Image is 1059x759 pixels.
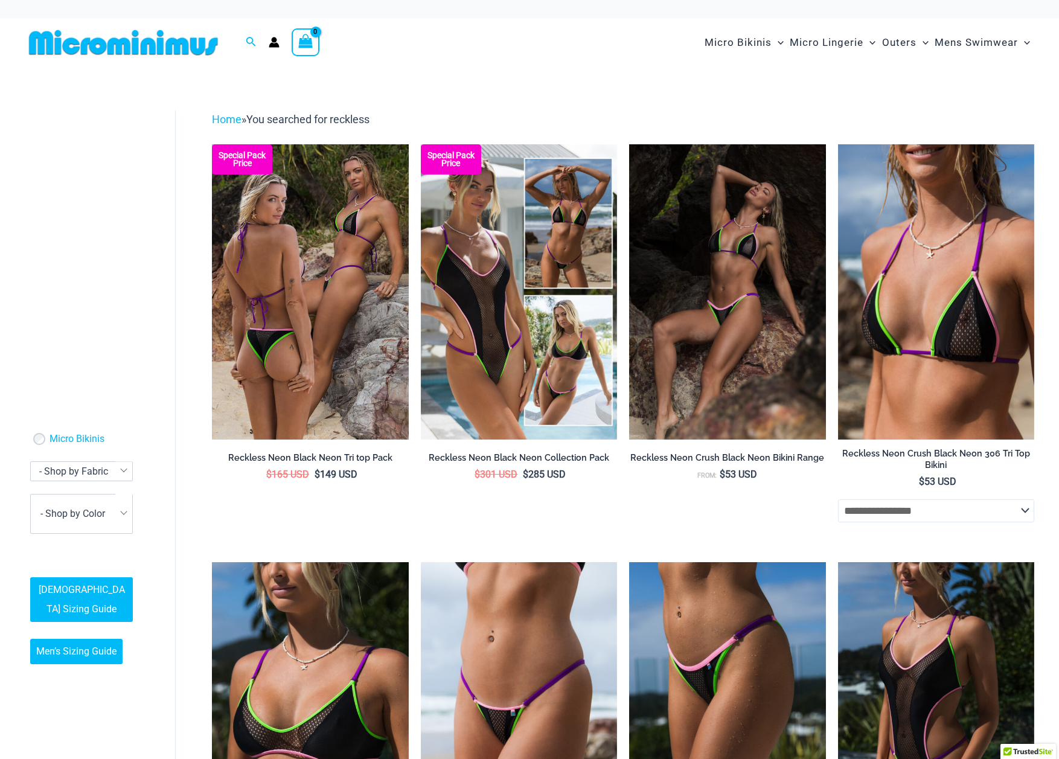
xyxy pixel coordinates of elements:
iframe: TrustedSite Certified [30,101,139,342]
nav: Site Navigation [700,22,1035,63]
span: - Shop by Fabric [30,461,133,481]
span: $ [315,469,320,480]
span: Menu Toggle [863,27,875,58]
span: Micro Bikinis [705,27,772,58]
span: Mens Swimwear [935,27,1018,58]
h2: Reckless Neon Black Neon Collection Pack [421,452,617,464]
b: Special Pack Price [212,152,272,167]
span: $ [475,469,480,480]
a: Account icon link [269,37,280,48]
bdi: 53 USD [720,469,757,480]
a: Reckless Neon Crush Black Neon 306 Tri Top 296 Cheeky 04Reckless Neon Crush Black Neon 349 Crop T... [629,144,825,439]
h2: Reckless Neon Crush Black Neon Bikini Range [629,452,825,464]
a: Reckless Neon Crush Black Neon Bikini Range [629,452,825,468]
a: Micro BikinisMenu ToggleMenu Toggle [702,24,787,61]
a: Mens SwimwearMenu ToggleMenu Toggle [932,24,1033,61]
span: $ [523,469,528,480]
span: Menu Toggle [917,27,929,58]
h2: Reckless Neon Crush Black Neon 306 Tri Top Bikini [838,448,1034,470]
a: Men’s Sizing Guide [30,639,123,664]
a: Reckless Neon Black Neon Collection Pack [421,452,617,468]
a: [DEMOGRAPHIC_DATA] Sizing Guide [30,577,133,622]
span: From: [697,472,717,479]
span: - Shop by Color [31,495,132,533]
img: Reckless Neon Crush Black Neon 306 Tri Top 296 Cheeky 04 [629,144,825,439]
b: Special Pack Price [421,152,481,167]
span: Outers [882,27,917,58]
h2: Reckless Neon Black Neon Tri top Pack [212,452,408,464]
a: Tri Top Pack Bottoms BBottoms B [212,144,408,439]
a: View Shopping Cart, empty [292,28,319,56]
span: » [212,113,370,126]
span: - Shop by Color [30,494,133,534]
bdi: 165 USD [266,469,309,480]
span: $ [266,469,272,480]
bdi: 149 USD [315,469,357,480]
a: Micro Bikinis [50,433,104,446]
bdi: 53 USD [919,476,956,487]
span: - Shop by Fabric [39,466,108,477]
a: Micro LingerieMenu ToggleMenu Toggle [787,24,878,61]
img: Collection Pack [421,144,617,439]
a: OutersMenu ToggleMenu Toggle [879,24,932,61]
img: MM SHOP LOGO FLAT [24,29,223,56]
img: Tri Top Pack [212,144,408,439]
img: Reckless Neon Crush Black Neon 306 Tri Top 01 [838,144,1034,439]
a: Reckless Neon Crush Black Neon 306 Tri Top Bikini [838,448,1034,475]
span: - Shop by Color [40,508,105,520]
span: You searched for reckless [246,113,370,126]
span: Menu Toggle [1018,27,1030,58]
a: Home [212,113,242,126]
bdi: 285 USD [523,469,566,480]
span: Menu Toggle [772,27,784,58]
a: Reckless Neon Black Neon Tri top Pack [212,452,408,468]
span: $ [720,469,725,480]
bdi: 301 USD [475,469,517,480]
a: Search icon link [246,35,257,50]
span: $ [919,476,924,487]
a: Collection Pack Top BTop B [421,144,617,439]
span: Micro Lingerie [790,27,863,58]
span: - Shop by Fabric [31,462,132,481]
a: Reckless Neon Crush Black Neon 306 Tri Top 01Reckless Neon Crush Black Neon 306 Tri Top 296 Cheek... [838,144,1034,439]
